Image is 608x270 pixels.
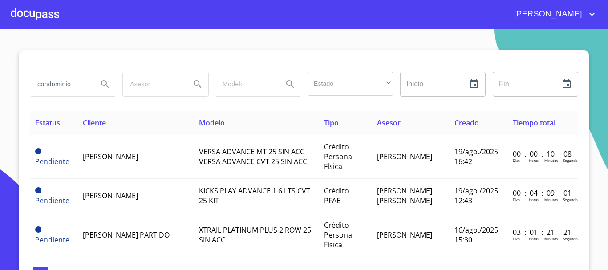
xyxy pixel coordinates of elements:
p: 00 : 04 : 09 : 01 [513,188,573,198]
span: [PERSON_NAME] [377,152,432,161]
span: 16/ago./2025 15:30 [454,225,498,245]
span: VERSA ADVANCE MT 25 SIN ACC VERSA ADVANCE CVT 25 SIN ACC [199,147,307,166]
span: 19/ago./2025 12:43 [454,186,498,206]
p: Horas [529,158,539,163]
div: ​ [308,72,393,96]
p: Segundos [563,197,580,202]
span: [PERSON_NAME] [83,152,138,161]
p: Dias [513,158,520,163]
span: [PERSON_NAME] [507,7,587,21]
span: Asesor [377,118,401,128]
span: Pendiente [35,157,69,166]
span: Crédito Persona Física [324,142,352,171]
button: account of current user [507,7,597,21]
span: Tipo [324,118,339,128]
p: 00 : 00 : 10 : 08 [513,149,573,159]
button: Search [94,73,116,95]
p: Minutos [544,158,558,163]
p: Dias [513,197,520,202]
p: Horas [529,236,539,241]
span: Pendiente [35,235,69,245]
span: Cliente [83,118,106,128]
span: [PERSON_NAME] PARTIDO [83,230,170,240]
input: search [30,72,91,96]
span: [PERSON_NAME] [PERSON_NAME] [377,186,432,206]
button: Search [280,73,301,95]
p: Minutos [544,236,558,241]
p: Segundos [563,236,580,241]
p: Minutos [544,197,558,202]
span: Crédito PFAE [324,186,349,206]
span: XTRAIL PLATINUM PLUS 2 ROW 25 SIN ACC [199,225,311,245]
p: Horas [529,197,539,202]
input: search [123,72,183,96]
span: Tiempo total [513,118,555,128]
span: Pendiente [35,148,41,154]
span: Creado [454,118,479,128]
input: search [215,72,276,96]
span: Crédito Persona Física [324,220,352,250]
span: Pendiente [35,226,41,233]
span: Modelo [199,118,225,128]
p: Dias [513,236,520,241]
span: [PERSON_NAME] [83,191,138,201]
button: Search [187,73,208,95]
span: Pendiente [35,196,69,206]
span: 19/ago./2025 16:42 [454,147,498,166]
p: Segundos [563,158,580,163]
span: Estatus [35,118,60,128]
span: KICKS PLAY ADVANCE 1 6 LTS CVT 25 KIT [199,186,310,206]
span: Pendiente [35,187,41,193]
span: [PERSON_NAME] [377,230,432,240]
p: 03 : 01 : 21 : 21 [513,227,573,237]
